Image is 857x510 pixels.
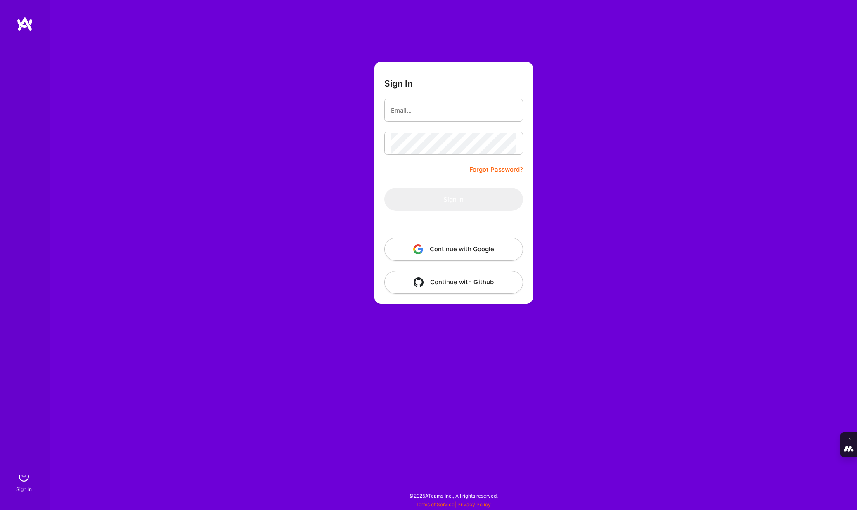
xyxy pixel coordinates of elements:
[384,78,413,89] h3: Sign In
[384,238,523,261] button: Continue with Google
[384,188,523,211] button: Sign In
[416,501,491,508] span: |
[50,485,857,506] div: © 2025 ATeams Inc., All rights reserved.
[391,100,516,121] input: Email...
[17,468,32,493] a: sign inSign In
[17,17,33,31] img: logo
[469,165,523,175] a: Forgot Password?
[457,501,491,508] a: Privacy Policy
[16,468,32,485] img: sign in
[416,501,455,508] a: Terms of Service
[413,244,423,254] img: icon
[414,277,424,287] img: icon
[384,271,523,294] button: Continue with Github
[16,485,32,493] div: Sign In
